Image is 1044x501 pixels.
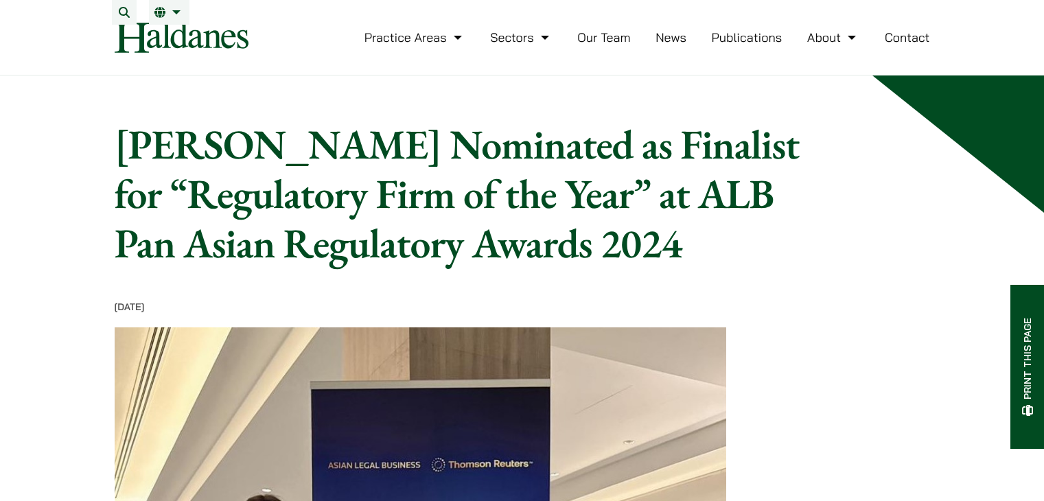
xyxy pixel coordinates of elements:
a: Publications [712,30,782,45]
a: EN [154,7,184,18]
a: Sectors [490,30,552,45]
img: Logo of Haldanes [115,22,248,53]
a: Contact [885,30,930,45]
time: [DATE] [115,301,145,313]
h1: [PERSON_NAME] Nominated as Finalist for “Regulatory Firm of the Year” at ALB Pan Asian Regulatory... [115,119,827,268]
a: Practice Areas [364,30,465,45]
a: About [807,30,859,45]
a: Our Team [577,30,630,45]
a: News [656,30,686,45]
